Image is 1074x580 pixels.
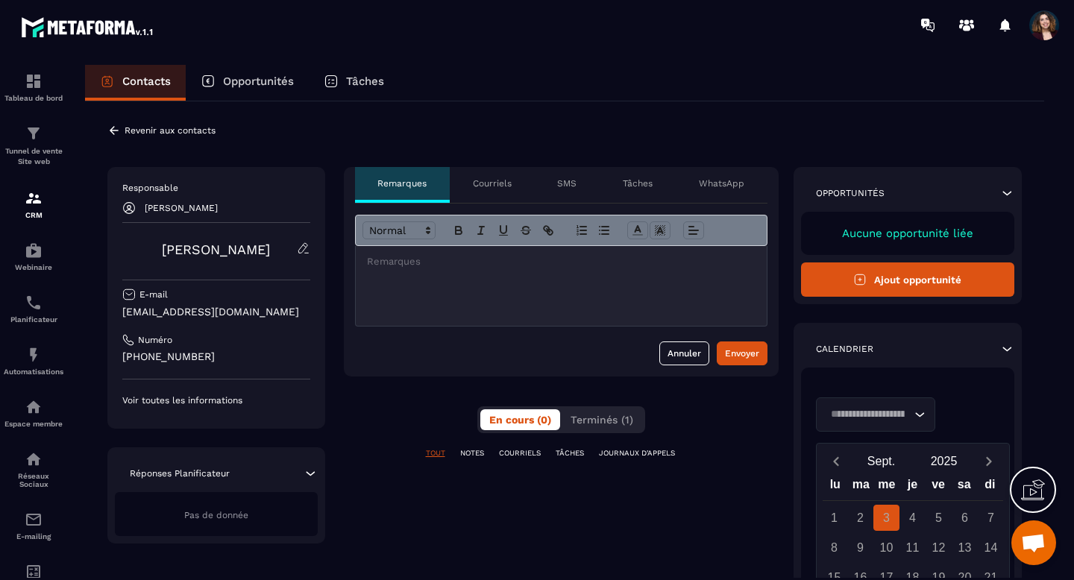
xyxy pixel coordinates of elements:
[821,535,847,561] div: 8
[489,414,551,426] span: En cours (0)
[874,474,900,500] div: me
[138,334,172,346] p: Numéro
[25,511,43,529] img: email
[25,242,43,259] img: automations
[847,535,873,561] div: 9
[473,177,512,189] p: Courriels
[816,343,873,355] p: Calendrier
[801,262,1015,297] button: Ajout opportunité
[1011,520,1056,565] a: Ouvrir le chat
[139,289,168,300] p: E-mail
[4,439,63,499] a: social-networksocial-networkRéseaux Sociaux
[4,368,63,376] p: Automatisations
[122,75,171,88] p: Contacts
[346,75,384,88] p: Tâches
[816,227,1000,240] p: Aucune opportunité liée
[816,397,935,432] div: Search for option
[850,448,913,474] button: Open months overlay
[426,448,445,458] p: TOUT
[122,305,310,319] p: [EMAIL_ADDRESS][DOMAIN_NAME]
[556,448,584,458] p: TÂCHES
[699,177,744,189] p: WhatsApp
[571,414,633,426] span: Terminés (1)
[725,346,759,361] div: Envoyer
[122,182,310,194] p: Responsable
[25,189,43,207] img: formation
[599,448,675,458] p: JOURNAUX D'APPELS
[4,499,63,552] a: emailemailE-mailing
[4,230,63,283] a: automationsautomationsWebinaire
[926,474,952,500] div: ve
[377,177,427,189] p: Remarques
[823,451,850,471] button: Previous month
[623,177,653,189] p: Tâches
[816,187,885,199] p: Opportunités
[145,203,218,213] p: [PERSON_NAME]
[186,65,309,101] a: Opportunités
[460,448,484,458] p: NOTES
[162,242,270,257] a: [PERSON_NAME]
[978,535,1004,561] div: 14
[978,505,1004,531] div: 7
[926,535,952,561] div: 12
[4,146,63,167] p: Tunnel de vente Site web
[826,406,911,423] input: Search for option
[557,177,577,189] p: SMS
[309,65,399,101] a: Tâches
[873,505,899,531] div: 3
[223,75,294,88] p: Opportunités
[130,467,230,479] p: Réponses Planificateur
[21,13,155,40] img: logo
[951,474,977,500] div: sa
[848,474,874,500] div: ma
[4,178,63,230] a: formationformationCRM
[4,315,63,324] p: Planificateur
[822,474,848,500] div: lu
[125,125,216,136] p: Revenir aux contacts
[913,448,976,474] button: Open years overlay
[25,124,43,142] img: formation
[899,535,926,561] div: 11
[952,535,978,561] div: 13
[25,294,43,312] img: scheduler
[821,505,847,531] div: 1
[184,510,248,520] span: Pas de donnée
[562,409,642,430] button: Terminés (1)
[4,263,63,271] p: Webinaire
[122,350,310,364] p: [PHONE_NUMBER]
[952,505,978,531] div: 6
[25,398,43,416] img: automations
[717,341,767,365] button: Envoyer
[85,65,186,101] a: Contacts
[25,72,43,90] img: formation
[4,472,63,488] p: Réseaux Sociaux
[4,94,63,102] p: Tableau de bord
[4,211,63,219] p: CRM
[4,335,63,387] a: automationsautomationsAutomatisations
[4,532,63,540] p: E-mailing
[122,394,310,406] p: Voir toutes les informations
[4,61,63,113] a: formationformationTableau de bord
[4,387,63,439] a: automationsautomationsEspace membre
[25,450,43,468] img: social-network
[847,505,873,531] div: 2
[977,474,1003,500] div: di
[4,420,63,428] p: Espace membre
[926,505,952,531] div: 5
[659,341,709,365] button: Annuler
[873,535,899,561] div: 10
[4,113,63,178] a: formationformationTunnel de vente Site web
[499,448,541,458] p: COURRIELS
[480,409,560,430] button: En cours (0)
[899,474,926,500] div: je
[25,346,43,364] img: automations
[4,283,63,335] a: schedulerschedulerPlanificateur
[976,451,1003,471] button: Next month
[899,505,926,531] div: 4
